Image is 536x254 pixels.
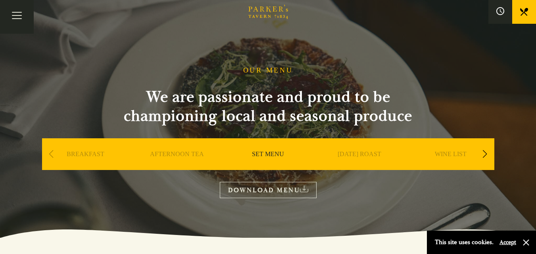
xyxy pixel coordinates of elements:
div: 3 / 9 [225,138,312,194]
p: This site uses cookies. [435,237,494,248]
div: 5 / 9 [407,138,494,194]
div: 4 / 9 [316,138,403,194]
a: DOWNLOAD MENU [220,182,317,198]
div: 2 / 9 [133,138,221,194]
div: Next slide [480,145,490,163]
a: SET MENU [252,150,284,182]
button: Close and accept [522,239,530,246]
h2: We are passionate and proud to be championing local and seasonal produce [110,88,427,126]
a: BREAKFAST [67,150,104,182]
div: 1 / 9 [42,138,129,194]
a: AFTERNOON TEA [150,150,204,182]
div: Previous slide [46,145,57,163]
a: [DATE] ROAST [338,150,381,182]
button: Accept [499,239,516,246]
h1: OUR MENU [243,66,293,75]
a: WINE LIST [435,150,467,182]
